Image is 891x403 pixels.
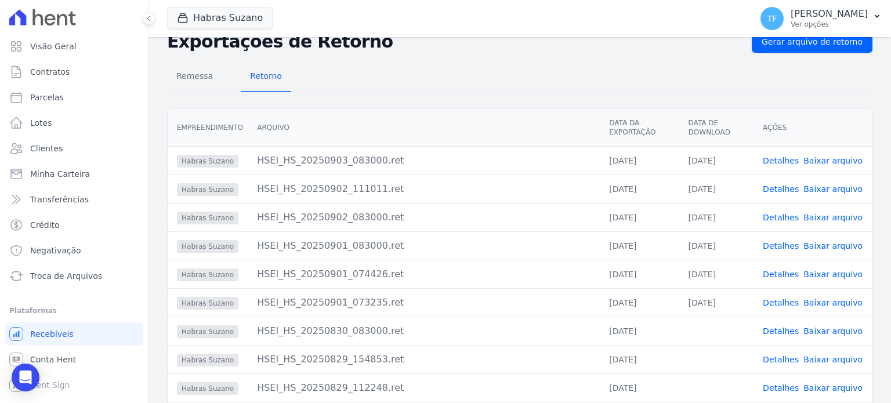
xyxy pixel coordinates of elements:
[30,41,77,52] span: Visão Geral
[803,241,863,250] a: Baixar arquivo
[803,326,863,336] a: Baixar arquivo
[177,354,238,366] span: Habras Suzano
[763,184,799,194] a: Detalhes
[5,60,143,83] a: Contratos
[177,183,238,196] span: Habras Suzano
[600,146,679,175] td: [DATE]
[30,92,64,103] span: Parcelas
[30,270,102,282] span: Troca de Arquivos
[30,143,63,154] span: Clientes
[763,213,799,222] a: Detalhes
[177,155,238,168] span: Habras Suzano
[5,348,143,371] a: Conta Hent
[600,260,679,288] td: [DATE]
[751,2,891,35] button: TF [PERSON_NAME] Ver opções
[30,194,89,205] span: Transferências
[167,7,273,29] button: Habras Suzano
[9,304,139,318] div: Plataformas
[169,64,220,88] span: Remessa
[679,288,754,317] td: [DATE]
[167,62,222,92] a: Remessa
[257,154,591,168] div: HSEI_HS_20250903_083000.ret
[600,288,679,317] td: [DATE]
[5,137,143,160] a: Clientes
[763,355,799,364] a: Detalhes
[257,381,591,395] div: HSEI_HS_20250829_112248.ret
[791,8,868,20] p: [PERSON_NAME]
[763,156,799,165] a: Detalhes
[30,66,70,78] span: Contratos
[679,260,754,288] td: [DATE]
[754,109,872,147] th: Ações
[5,35,143,58] a: Visão Geral
[803,213,863,222] a: Baixar arquivo
[167,31,742,52] h2: Exportações de Retorno
[679,231,754,260] td: [DATE]
[177,240,238,253] span: Habras Suzano
[803,156,863,165] a: Baixar arquivo
[5,162,143,186] a: Minha Carteira
[177,297,238,310] span: Habras Suzano
[600,175,679,203] td: [DATE]
[803,355,863,364] a: Baixar arquivo
[5,239,143,262] a: Negativação
[679,203,754,231] td: [DATE]
[257,296,591,310] div: HSEI_HS_20250901_073235.ret
[30,117,52,129] span: Lotes
[30,328,74,340] span: Recebíveis
[791,20,868,29] p: Ver opções
[30,354,76,365] span: Conta Hent
[177,212,238,224] span: Habras Suzano
[5,111,143,135] a: Lotes
[752,31,872,53] a: Gerar arquivo de retorno
[803,270,863,279] a: Baixar arquivo
[600,203,679,231] td: [DATE]
[5,264,143,288] a: Troca de Arquivos
[803,383,863,393] a: Baixar arquivo
[257,353,591,366] div: HSEI_HS_20250829_154853.ret
[5,213,143,237] a: Crédito
[5,188,143,211] a: Transferências
[177,382,238,395] span: Habras Suzano
[167,62,291,92] nav: Tab selector
[248,109,600,147] th: Arquivo
[241,62,291,92] a: Retorno
[679,109,754,147] th: Data de Download
[600,109,679,147] th: Data da Exportação
[763,241,799,250] a: Detalhes
[763,383,799,393] a: Detalhes
[257,267,591,281] div: HSEI_HS_20250901_074426.ret
[679,175,754,203] td: [DATE]
[762,36,863,48] span: Gerar arquivo de retorno
[30,168,90,180] span: Minha Carteira
[763,326,799,336] a: Detalhes
[12,364,39,391] div: Open Intercom Messenger
[803,184,863,194] a: Baixar arquivo
[243,64,289,88] span: Retorno
[763,270,799,279] a: Detalhes
[600,345,679,373] td: [DATE]
[679,146,754,175] td: [DATE]
[177,268,238,281] span: Habras Suzano
[257,210,591,224] div: HSEI_HS_20250902_083000.ret
[803,298,863,307] a: Baixar arquivo
[600,231,679,260] td: [DATE]
[257,324,591,338] div: HSEI_HS_20250830_083000.ret
[767,14,777,23] span: TF
[257,239,591,253] div: HSEI_HS_20250901_083000.ret
[30,245,81,256] span: Negativação
[763,298,799,307] a: Detalhes
[177,325,238,338] span: Habras Suzano
[600,317,679,345] td: [DATE]
[5,322,143,346] a: Recebíveis
[5,86,143,109] a: Parcelas
[30,219,60,231] span: Crédito
[600,373,679,402] td: [DATE]
[257,182,591,196] div: HSEI_HS_20250902_111011.ret
[168,109,248,147] th: Empreendimento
